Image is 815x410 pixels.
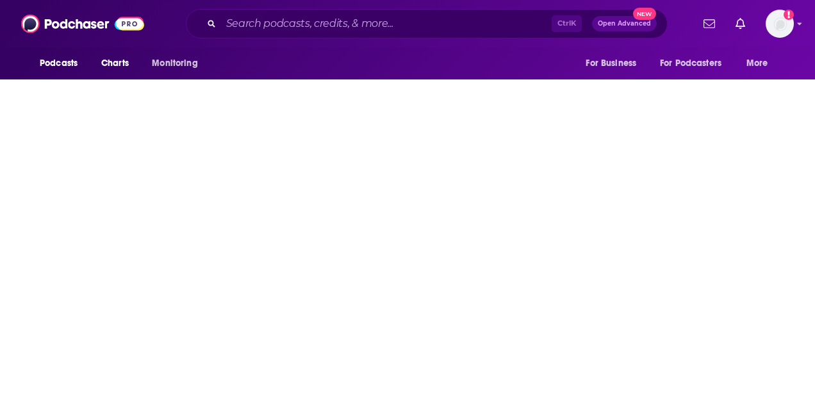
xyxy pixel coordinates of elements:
[766,10,794,38] span: Logged in as headlandconsultancy
[21,12,144,36] img: Podchaser - Follow, Share and Rate Podcasts
[586,54,636,72] span: For Business
[633,8,656,20] span: New
[737,51,784,76] button: open menu
[592,16,657,31] button: Open AdvancedNew
[552,15,582,32] span: Ctrl K
[101,54,129,72] span: Charts
[40,54,78,72] span: Podcasts
[152,54,197,72] span: Monitoring
[93,51,136,76] a: Charts
[766,10,794,38] button: Show profile menu
[660,54,721,72] span: For Podcasters
[31,51,94,76] button: open menu
[143,51,214,76] button: open menu
[221,13,552,34] input: Search podcasts, credits, & more...
[577,51,652,76] button: open menu
[730,13,750,35] a: Show notifications dropdown
[698,13,720,35] a: Show notifications dropdown
[766,10,794,38] img: User Profile
[746,54,768,72] span: More
[598,20,651,27] span: Open Advanced
[186,9,668,38] div: Search podcasts, credits, & more...
[652,51,740,76] button: open menu
[784,10,794,20] svg: Add a profile image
